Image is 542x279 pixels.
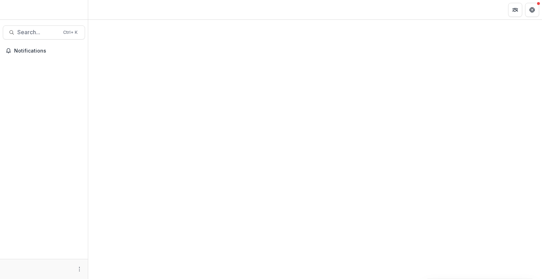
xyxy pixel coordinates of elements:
[3,25,85,40] button: Search...
[75,265,84,273] button: More
[3,45,85,56] button: Notifications
[525,3,539,17] button: Get Help
[62,29,79,36] div: Ctrl + K
[508,3,522,17] button: Partners
[14,48,82,54] span: Notifications
[17,29,59,36] span: Search...
[91,5,121,15] nav: breadcrumb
